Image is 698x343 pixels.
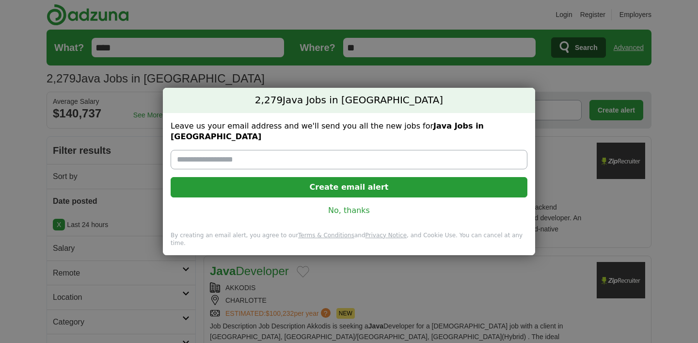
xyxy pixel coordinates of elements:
a: Privacy Notice [365,232,407,239]
a: Terms & Conditions [298,232,354,239]
a: No, thanks [178,205,520,216]
h2: Java Jobs in [GEOGRAPHIC_DATA] [163,88,535,113]
label: Leave us your email address and we'll send you all the new jobs for [171,121,527,142]
button: Create email alert [171,177,527,197]
span: 2,279 [255,94,283,107]
div: By creating an email alert, you agree to our and , and Cookie Use. You can cancel at any time. [163,231,535,255]
strong: Java Jobs in [GEOGRAPHIC_DATA] [171,121,484,141]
